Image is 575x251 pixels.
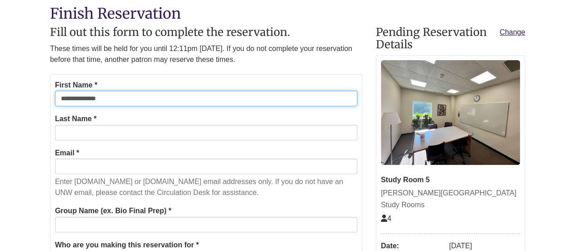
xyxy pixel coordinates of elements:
[55,205,171,217] label: Group Name (ex. Bio Final Prep) *
[381,174,520,186] div: Study Room 5
[55,113,97,125] label: Last Name *
[55,147,79,159] label: Email *
[50,43,362,65] p: These times will be held for you until 12:11pm [DATE]. If you do not complete your reservation be...
[500,26,525,38] a: Change
[55,176,357,198] p: Enter [DOMAIN_NAME] or [DOMAIN_NAME] email addresses only. If you do not have an UNW email, pleas...
[55,79,97,91] label: First Name *
[50,26,362,38] h2: Fill out this form to complete the reservation.
[381,187,520,210] div: [PERSON_NAME][GEOGRAPHIC_DATA] Study Rooms
[55,239,357,251] legend: Who are you making this reservation for *
[381,215,391,222] span: The capacity of this space
[381,60,520,165] img: Study Room 5
[50,6,525,22] h1: Finish Reservation
[376,26,525,51] h2: Pending Reservation Details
